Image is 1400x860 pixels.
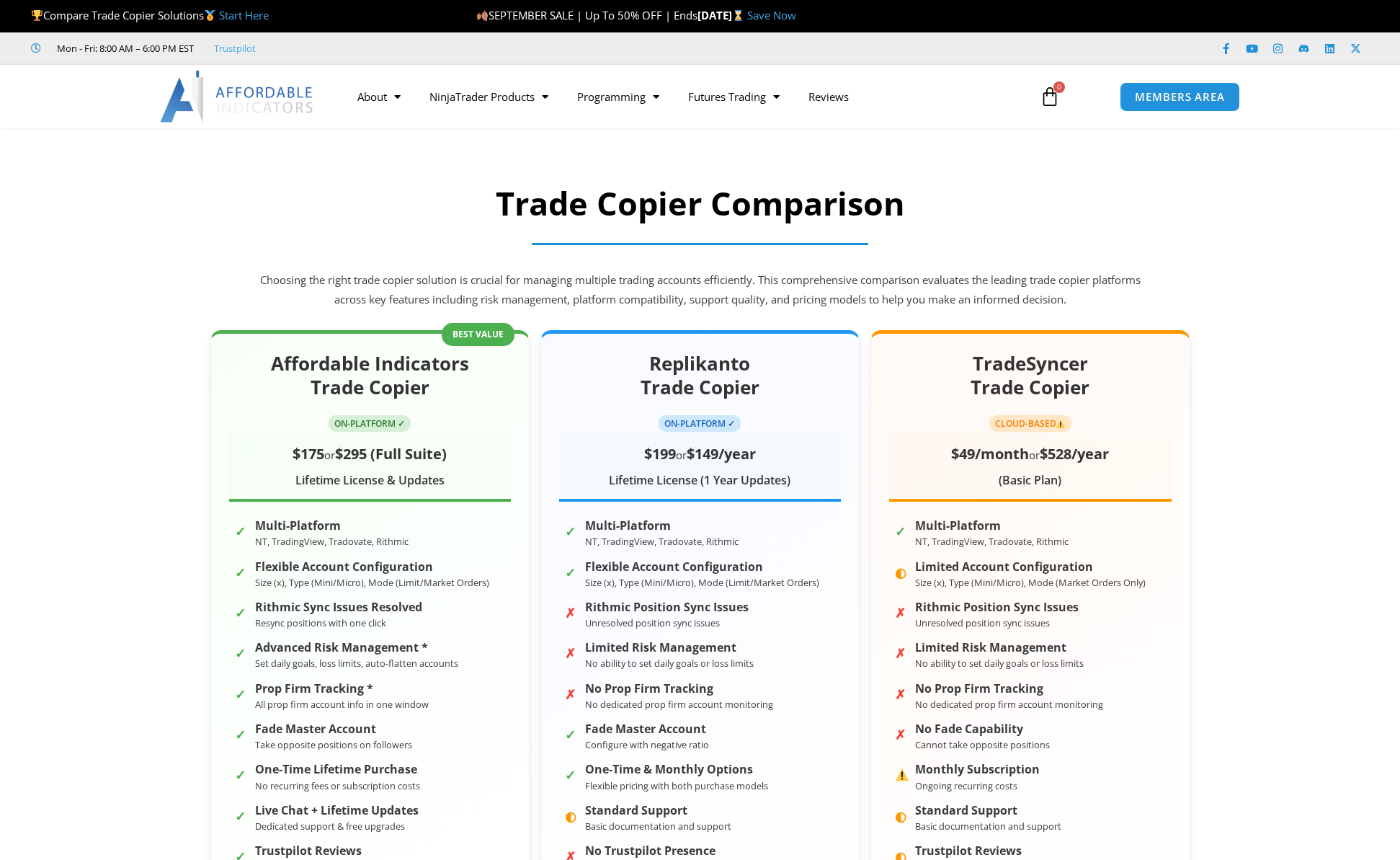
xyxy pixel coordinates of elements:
[565,601,578,614] span: ✗
[889,470,1171,492] div: (Basic Plan)
[1053,81,1065,93] span: 0
[915,738,1050,751] small: Cannot take opposite positions
[415,80,563,113] a: NinjaTrader Products
[915,779,1017,792] small: Ongoing recurring costs
[951,444,1029,464] span: $49/month
[895,804,908,817] span: ◐
[1056,420,1065,428] img: ⚠
[895,845,908,858] span: ◐
[255,722,412,736] strong: Fade Master Account
[565,520,578,533] span: ✓
[915,560,1146,574] strong: Limited Account Configuration
[235,601,248,614] span: ✓
[229,352,511,401] h2: Affordable Indicators Trade Copier
[160,71,315,123] img: LogoAI | Affordable Indicators – NinjaTrader
[896,768,909,781] img: ⚠
[915,698,1103,711] small: No dedicated prop firm account monitoring
[255,616,386,629] small: Resync positions with one click
[585,698,773,711] small: No dedicated prop firm account monitoring
[585,519,739,533] strong: Multi-Platform
[989,415,1072,432] span: CLOUD-BASED
[255,641,458,655] strong: Advanced Risk Management *
[255,519,409,533] strong: Multi-Platform
[255,844,376,858] strong: Trustpilot Reviews
[235,642,248,655] span: ✓
[477,10,488,21] img: 🍂
[255,576,489,589] small: Size (x), Type (Mini/Micro), Mode (Limit/Market Orders)
[563,80,674,113] a: Programming
[585,804,731,817] strong: Standard Support
[559,470,841,492] div: Lifetime License (1 Year Updates)
[895,683,908,696] span: ✗
[915,844,1031,858] strong: Trustpilot Reviews
[255,600,422,614] strong: Rithmic Sync Issues Resolved
[697,8,747,22] strong: [DATE]
[895,642,908,655] span: ✗
[915,657,1084,670] small: No ability to set daily goals or loss limits
[229,470,511,492] div: Lifetime License & Updates
[31,8,269,22] span: Compare Trade Copier Solutions
[915,682,1103,696] strong: No Prop Firm Tracking
[915,722,1050,736] strong: No Fade Capability
[585,779,768,792] small: Flexible pricing with both purchase models
[255,560,489,574] strong: Flexible Account Configuration
[895,723,908,736] span: ✗
[335,444,447,464] span: $295 (Full Suite)
[585,722,709,736] strong: Fade Master Account
[915,535,1069,548] small: NT, TradingView, Tradovate, Rithmic
[585,763,768,776] strong: One-Time & Monthly Options
[205,10,215,21] img: 🥇
[255,657,458,670] small: Set daily goals, loss limits, auto-flatten accounts
[257,182,1143,225] h2: Trade Copier Comparison
[915,820,1061,833] small: Basic documentation and support
[585,738,709,751] small: Configure with negative ratio
[565,561,578,574] span: ✓
[794,80,863,113] a: Reviews
[235,804,248,817] span: ✓
[915,600,1079,614] strong: Rithmic Position Sync Issues
[219,8,269,22] a: Start Here
[889,440,1171,467] div: or
[235,845,248,858] span: ✓
[733,10,744,21] img: ⌛
[1018,76,1082,118] a: 0
[889,352,1171,401] h2: TradeSyncer Trade Copier
[644,444,676,464] span: $199
[585,844,715,858] strong: No Trustpilot Presence
[32,10,43,21] img: 🏆
[293,444,324,464] span: $175
[585,616,720,629] small: Unresolved position sync issues
[659,415,741,432] span: ON-PLATFORM ✓
[565,642,578,655] span: ✗
[687,444,756,464] span: $149/year
[585,820,731,833] small: Basic documentation and support
[255,682,429,696] strong: Prop Firm Tracking *
[559,440,841,467] div: or
[895,601,908,614] span: ✗
[255,804,419,817] strong: Live Chat + Lifetime Updates
[235,561,248,574] span: ✓
[747,8,796,22] a: Save Now
[53,40,194,57] span: Mon - Fri: 8:00 AM – 6:00 PM EST
[565,804,578,817] span: ◐
[476,8,697,22] span: SEPTEMBER SALE | Up To 50% OFF | Ends
[255,698,429,711] small: All prop firm account info in one window
[915,519,1069,533] strong: Multi-Platform
[235,520,248,533] span: ✓
[255,763,420,776] strong: One-Time Lifetime Purchase
[895,561,908,574] span: ◐
[214,40,256,57] a: Trustpilot
[915,576,1146,589] small: Size (x), Type (Mini/Micro), Mode (Market Orders Only)
[915,616,1050,629] small: Unresolved position sync issues
[565,763,578,776] span: ✓
[565,723,578,736] span: ✓
[565,683,578,696] span: ✗
[565,845,578,858] span: ✗
[255,738,412,751] small: Take opposite positions on followers
[229,440,511,467] div: or
[585,535,739,548] small: NT, TradingView, Tradovate, Rithmic
[1135,92,1225,102] span: MEMBERS AREA
[585,682,773,696] strong: No Prop Firm Tracking
[585,641,754,655] strong: Limited Risk Management
[235,763,248,776] span: ✓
